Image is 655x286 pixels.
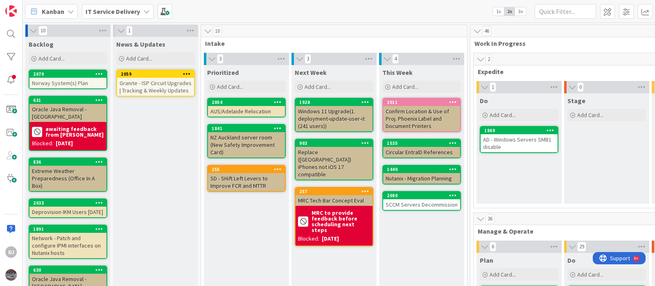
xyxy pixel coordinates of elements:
div: 1535 [383,140,460,147]
div: Windows 11 Upgrade(1. deployment-update-user-it (241 users)) [296,106,373,131]
div: 2011Confirm Location & Use of Proj. Phoenix Label and Document Printers [383,99,460,131]
span: 6 [490,242,496,252]
span: Do [480,97,488,105]
div: Blocked: [32,139,53,148]
div: 630 [29,266,106,274]
input: Quick Filter... [535,4,596,19]
span: 1x [493,7,504,16]
div: 2054 [208,99,285,106]
span: Support [17,1,37,11]
span: Intake [205,39,457,47]
div: 1869AD - Windows Servers SMB1 disable [481,127,558,152]
div: 1535Circular EntraID References [383,140,460,158]
div: 9+ [41,3,45,10]
div: [DATE] [56,139,73,148]
div: 2070Norway System(s) Plan [29,70,106,88]
span: Add Card... [392,83,418,90]
span: Add Card... [577,111,603,119]
div: Extreme Weather Preparedness (Office In A Box) [29,166,106,191]
div: 903Replace ([GEOGRAPHIC_DATA]) iPhones not iOS 17 compatible [296,140,373,180]
div: Granite - ISP Circuit Upgrades | Tracking & Weekly Updates [117,78,194,96]
span: Add Card... [217,83,243,90]
div: [DATE] [322,234,339,243]
div: 631Oracle Java Removal - [GEOGRAPHIC_DATA] [29,97,106,122]
div: 836 [29,158,106,166]
div: 1891 [33,226,106,232]
span: 2x [504,7,515,16]
div: Replace ([GEOGRAPHIC_DATA]) iPhones not iOS 17 compatible [296,147,373,180]
span: Add Card... [577,271,603,278]
div: 631 [33,97,106,103]
div: AUS/Adelaide Relocation [208,106,285,117]
span: Backlog [29,40,54,48]
div: 2070 [33,71,106,77]
div: 1440Nutanix - Migration Planning [383,166,460,184]
img: avatar [5,269,17,281]
span: 10 [38,26,47,36]
div: 1535 [387,140,460,146]
div: 836 [33,159,106,165]
span: Add Card... [38,55,65,62]
span: Prioritized [207,68,239,77]
span: Stage [567,97,585,105]
div: NZ Auckland server room (New Safety Improvement Card) [208,132,285,158]
b: IT Service Delivery [86,7,140,16]
div: 1891 [29,225,106,233]
span: 1 [490,82,496,92]
div: 1440 [383,166,460,173]
span: Add Card... [305,83,331,90]
div: Norway System(s) Plan [29,78,106,88]
div: 2033 [33,200,106,206]
div: 631 [29,97,106,104]
div: 2033 [29,199,106,207]
div: 2054AUS/Adelaide Relocation [208,99,285,117]
div: 2033Deprovision IKM Users [DATE] [29,199,106,217]
div: 255 [212,167,285,172]
div: 836Extreme Weather Preparedness (Office In A Box) [29,158,106,191]
div: 1869 [484,128,558,133]
div: 2059Granite - ISP Circuit Upgrades | Tracking & Weekly Updates [117,70,194,96]
img: Visit kanbanzone.com [5,5,17,17]
div: AD - Windows Servers SMB1 disable [481,134,558,152]
div: 1841NZ Auckland server room (New Safety Improvement Card) [208,125,285,158]
span: 2 [486,54,492,64]
span: 46 [482,26,491,36]
span: 10 [213,26,222,36]
div: 2059 [121,71,194,77]
div: Blocked: [298,234,319,243]
div: 1928 [296,99,373,106]
b: MRC to provide feedback before scheduling next steps [312,210,370,233]
div: 1928 [299,99,373,105]
div: 1928Windows 11 Upgrade(1. deployment-update-user-it (241 users)) [296,99,373,131]
div: DJ [5,246,17,258]
div: SD - SHift Left Levers to Improve FCR and MTTR [208,173,285,191]
div: 903 [296,140,373,147]
div: 255SD - SHift Left Levers to Improve FCR and MTTR [208,166,285,191]
span: Do [567,256,576,264]
div: 257 [296,188,373,195]
div: 2080 [387,193,460,198]
span: 3 [305,54,311,64]
div: 1891Network - Patch and configure IPMI interfaces on Nutanix hosts [29,225,106,258]
div: 257 [299,189,373,194]
div: Confirm Location & Use of Proj. Phoenix Label and Document Printers [383,106,460,131]
span: This Week [382,68,413,77]
span: 3 [217,54,224,64]
div: 2059 [117,70,194,78]
div: Oracle Java Removal - [GEOGRAPHIC_DATA] [29,104,106,122]
div: 255 [208,166,285,173]
div: 2011 [387,99,460,105]
div: 2080SCCM Servers Decommission [383,192,460,210]
div: 1440 [387,167,460,172]
span: Kanban [42,7,64,16]
div: 1841 [208,125,285,132]
div: 903 [299,140,373,146]
span: 4 [392,54,399,64]
div: 630 [33,267,106,273]
span: 0 [577,82,584,92]
div: SCCM Servers Decommission [383,199,460,210]
div: 2080 [383,192,460,199]
div: 2070 [29,70,106,78]
span: Add Card... [126,55,152,62]
span: News & Updates [116,40,165,48]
